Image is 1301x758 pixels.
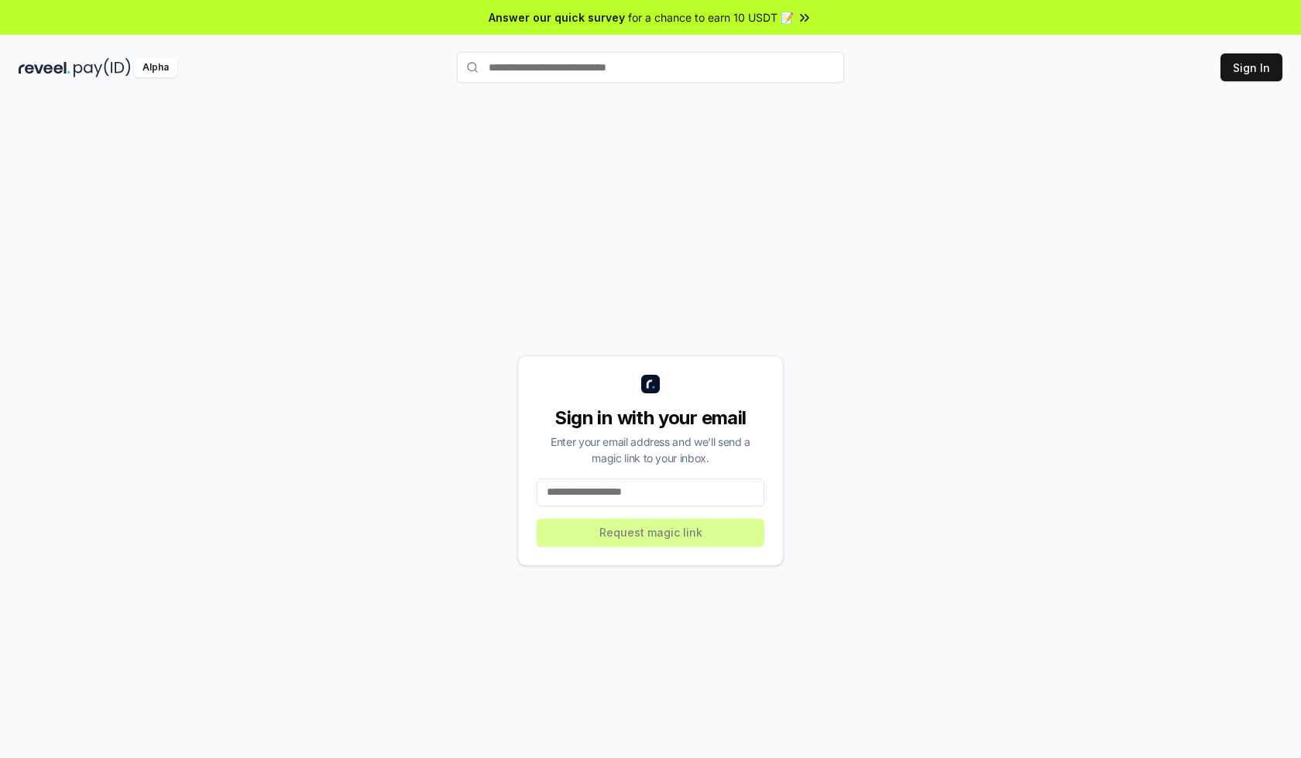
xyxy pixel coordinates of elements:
[1220,53,1282,81] button: Sign In
[537,434,764,466] div: Enter your email address and we’ll send a magic link to your inbox.
[134,58,177,77] div: Alpha
[537,406,764,430] div: Sign in with your email
[628,9,794,26] span: for a chance to earn 10 USDT 📝
[641,375,660,393] img: logo_small
[19,58,70,77] img: reveel_dark
[489,9,625,26] span: Answer our quick survey
[74,58,131,77] img: pay_id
